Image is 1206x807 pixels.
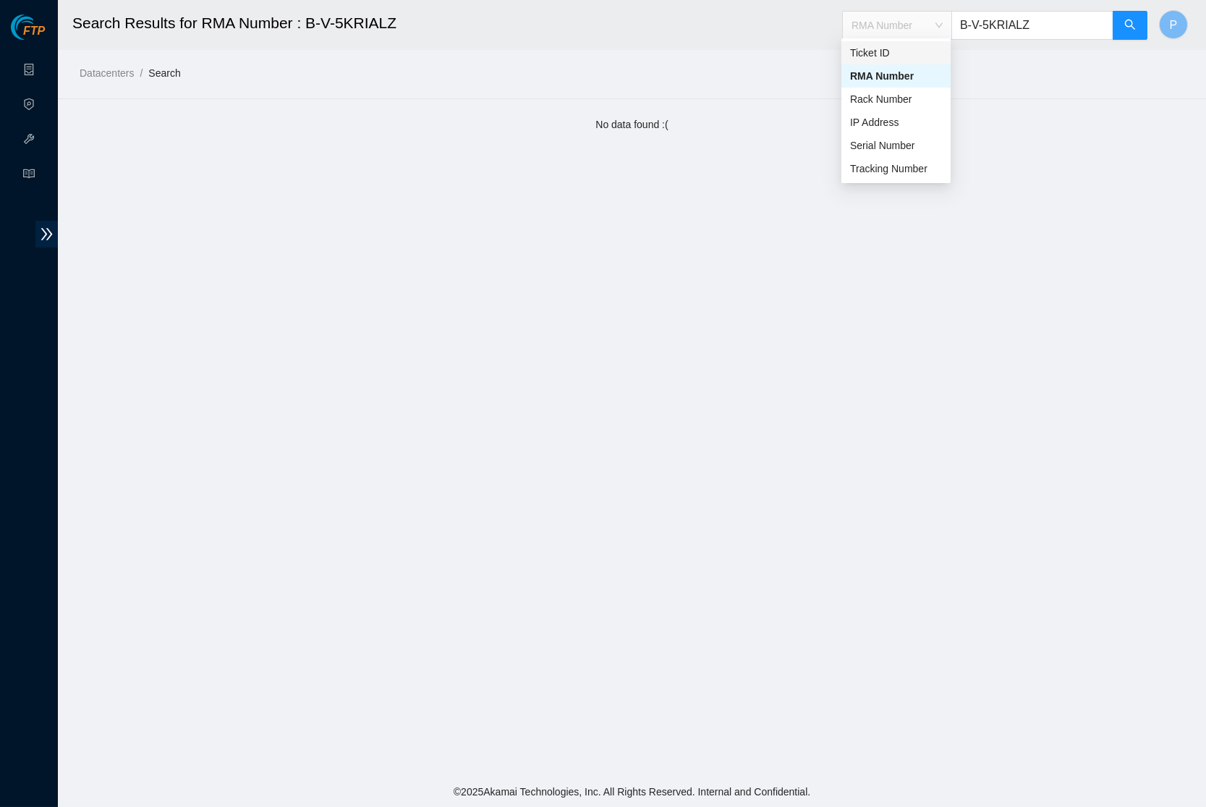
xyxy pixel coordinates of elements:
[1170,16,1178,34] span: P
[852,14,943,36] span: RMA Number
[72,117,1192,132] div: No data found :(
[1159,10,1188,39] button: P
[1124,19,1136,33] span: search
[841,111,951,134] div: IP Address
[850,138,942,153] div: Serial Number
[841,88,951,111] div: Rack Number
[850,91,942,107] div: Rack Number
[951,11,1113,40] input: Enter text here...
[850,68,942,84] div: RMA Number
[148,67,180,79] a: Search
[140,67,143,79] span: /
[850,45,942,61] div: Ticket ID
[841,64,951,88] div: RMA Number
[841,157,951,180] div: Tracking Number
[11,14,73,40] img: Akamai Technologies
[35,221,58,248] span: double-right
[23,161,35,190] span: read
[850,114,942,130] div: IP Address
[841,41,951,64] div: Ticket ID
[850,161,942,177] div: Tracking Number
[23,25,45,38] span: FTP
[58,777,1206,807] footer: © 2025 Akamai Technologies, Inc. All Rights Reserved. Internal and Confidential.
[841,134,951,157] div: Serial Number
[11,26,45,45] a: Akamai TechnologiesFTP
[1113,11,1147,40] button: search
[80,67,134,79] a: Datacenters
